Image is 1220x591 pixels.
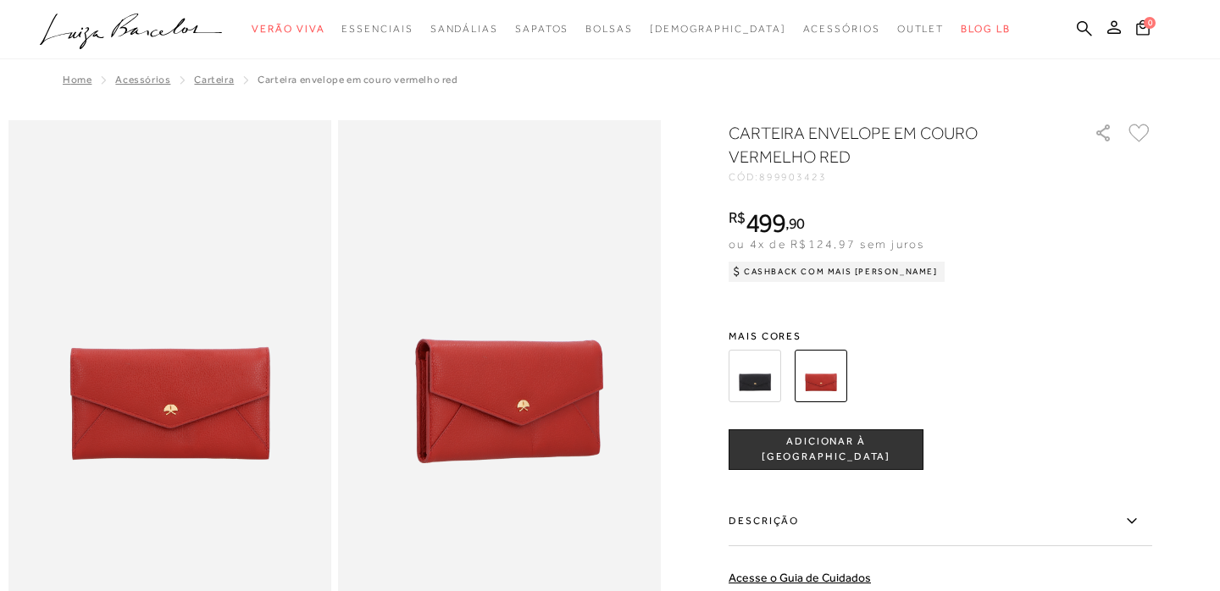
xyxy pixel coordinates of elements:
a: Home [63,74,91,86]
span: ADICIONAR À [GEOGRAPHIC_DATA] [729,434,923,464]
span: ou 4x de R$124,97 sem juros [729,237,924,251]
a: Carteira [194,74,234,86]
span: Acessórios [803,23,880,35]
span: Outlet [897,23,945,35]
span: Bolsas [585,23,633,35]
span: Mais cores [729,331,1152,341]
a: categoryNavScreenReaderText [430,14,498,45]
div: CÓD: [729,172,1067,182]
span: Sapatos [515,23,568,35]
span: [DEMOGRAPHIC_DATA] [650,23,786,35]
button: ADICIONAR À [GEOGRAPHIC_DATA] [729,429,923,470]
span: Sandálias [430,23,498,35]
img: CARTEIRA ENVELOPE EM COURO PRETO [729,350,781,402]
img: CARTEIRA ENVELOPE EM COURO VERMELHO RED [795,350,847,402]
span: Verão Viva [252,23,324,35]
a: categoryNavScreenReaderText [897,14,945,45]
a: Acesse o Guia de Cuidados [729,571,871,584]
span: CARTEIRA ENVELOPE EM COURO VERMELHO RED [258,74,457,86]
button: 0 [1131,19,1155,41]
a: categoryNavScreenReaderText [252,14,324,45]
a: categoryNavScreenReaderText [341,14,413,45]
div: Cashback com Mais [PERSON_NAME] [729,262,945,282]
span: 90 [789,214,805,232]
span: BLOG LB [961,23,1010,35]
span: 499 [746,207,785,238]
a: categoryNavScreenReaderText [803,14,880,45]
i: R$ [729,210,746,225]
i: , [785,216,805,231]
a: BLOG LB [961,14,1010,45]
a: noSubCategoriesText [650,14,786,45]
h1: CARTEIRA ENVELOPE EM COURO VERMELHO RED [729,121,1046,168]
a: categoryNavScreenReaderText [515,14,568,45]
span: 0 [1144,17,1156,29]
a: categoryNavScreenReaderText [585,14,633,45]
span: 899903423 [759,171,827,183]
a: Acessórios [115,74,170,86]
span: Essenciais [341,23,413,35]
label: Descrição [729,497,1152,546]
